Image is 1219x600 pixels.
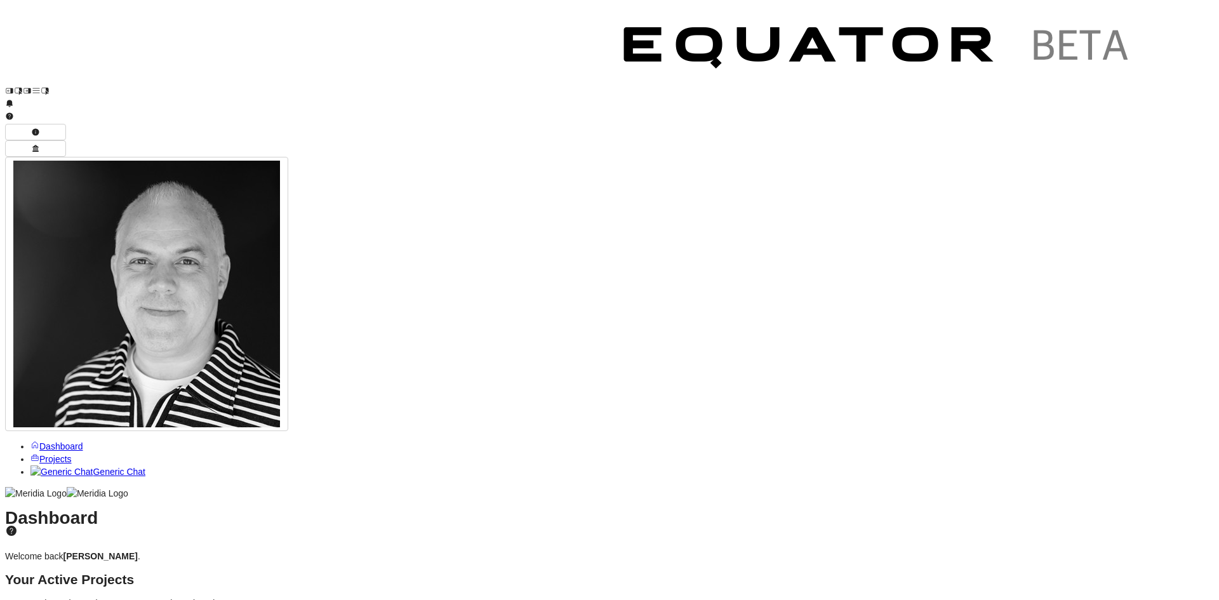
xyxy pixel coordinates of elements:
a: Generic ChatGeneric Chat [30,467,145,477]
strong: [PERSON_NAME] [63,551,138,561]
h1: Dashboard [5,512,1214,538]
img: Meridia Logo [67,487,128,500]
span: Dashboard [39,441,83,451]
span: Projects [39,454,72,464]
img: Profile Icon [13,161,280,427]
img: Customer Logo [602,5,1154,95]
a: Dashboard [30,441,83,451]
img: Meridia Logo [5,487,67,500]
span: Generic Chat [93,467,145,477]
h2: Your Active Projects [5,573,1214,586]
p: Welcome back . [5,550,1214,563]
img: Customer Logo [50,5,602,95]
img: Generic Chat [30,465,93,478]
a: Projects [30,454,72,464]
